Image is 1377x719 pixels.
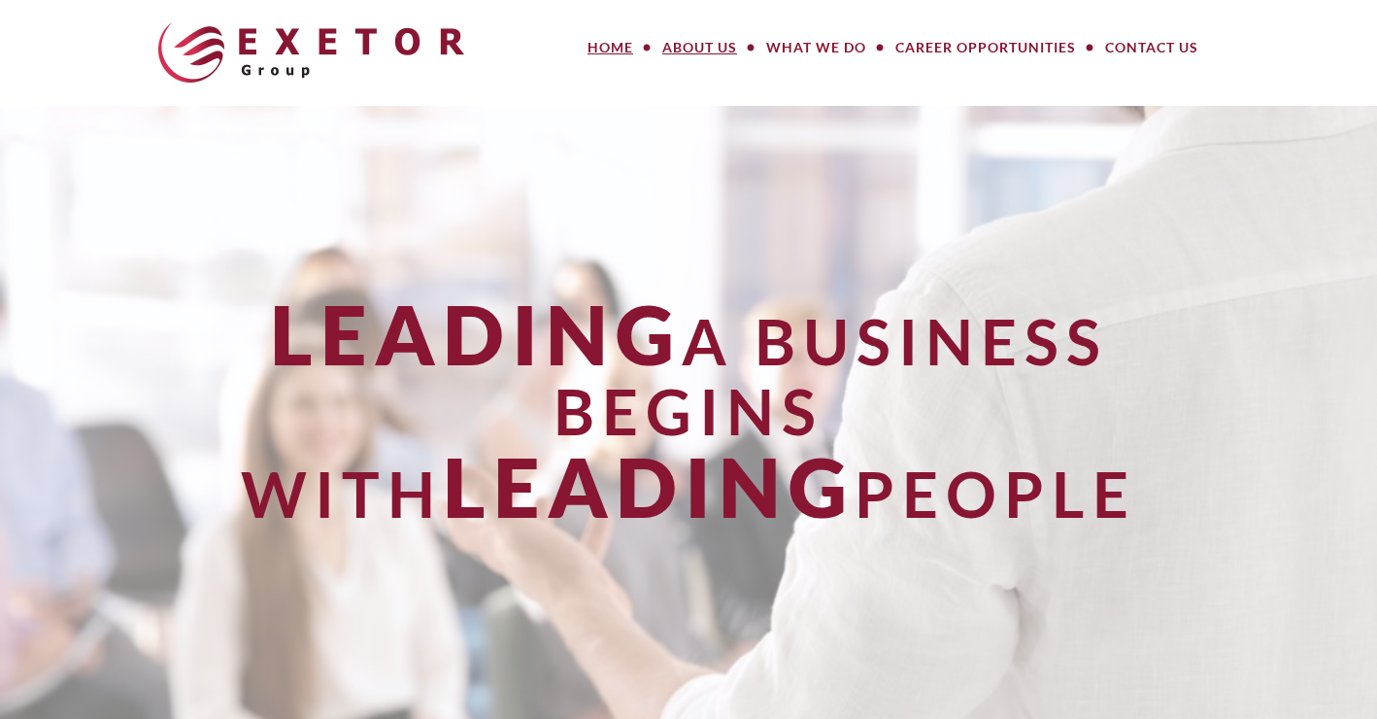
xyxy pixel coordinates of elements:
img: The Exetor Group [158,22,464,83]
a: About Us [648,28,752,67]
a: Contact Us [1091,28,1213,67]
a: What We Do [752,28,881,67]
a: Home [573,28,648,67]
a: Career Opportunities [881,28,1091,67]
